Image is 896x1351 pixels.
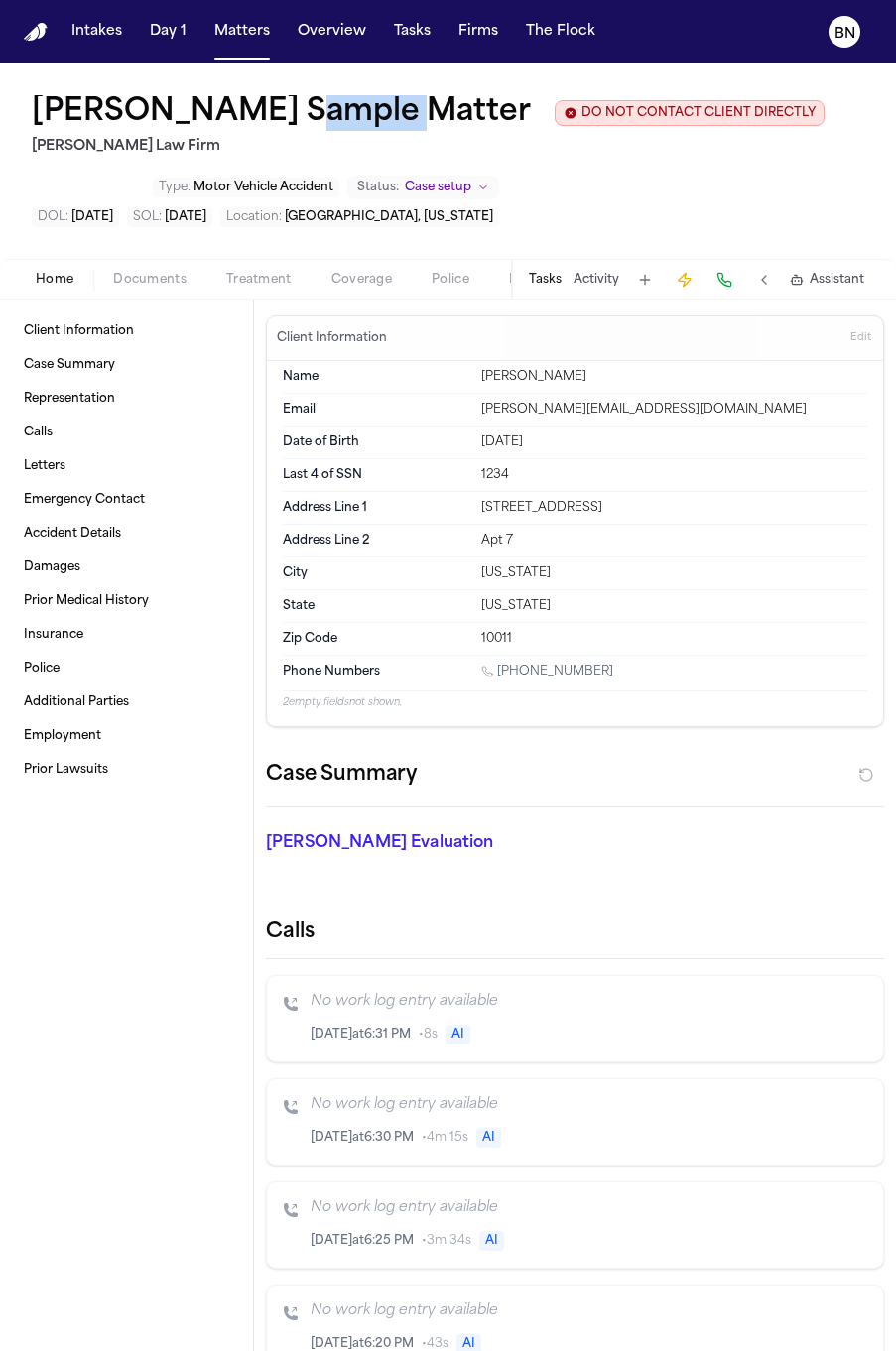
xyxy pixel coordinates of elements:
h2: Calls [266,919,884,946]
p: No work log entry available [311,1301,867,1321]
a: Home [24,23,48,42]
span: [DATE] at 6:30 PM [311,1130,414,1146]
button: Edit SOL: 2027-07-01 [127,207,212,227]
div: [PERSON_NAME] [481,369,867,385]
button: Edit DOL: 2025-07-01 [32,207,119,227]
span: [DATE] at 6:31 PM [311,1027,411,1043]
button: Overview [290,14,374,50]
span: Coverage [331,272,392,288]
span: [DATE] at 6:25 PM [311,1233,414,1249]
span: Edit [850,331,871,345]
button: Firms [450,14,506,50]
span: Phone Numbers [283,664,380,679]
dt: Address Line 2 [283,533,469,549]
div: [US_STATE] [481,598,867,614]
p: [PERSON_NAME] Evaluation [266,831,884,855]
a: Representation [16,383,237,415]
span: DOL : [38,211,68,223]
span: Motor Vehicle Accident [193,182,333,193]
button: Day 1 [142,14,194,50]
dt: Last 4 of SSN [283,467,469,483]
a: Employment [16,720,237,752]
div: [PERSON_NAME][EMAIL_ADDRESS][DOMAIN_NAME] [481,402,867,418]
dt: State [283,598,469,614]
div: [DATE] [481,434,867,450]
span: [GEOGRAPHIC_DATA], [US_STATE] [285,211,493,223]
button: Edit Type: Motor Vehicle Accident [153,178,339,197]
div: [US_STATE] [481,565,867,581]
button: Add Task [631,266,659,294]
span: AI [479,1231,504,1251]
span: • 3m 34s [422,1233,471,1249]
h2: [PERSON_NAME] Law Firm [32,135,825,159]
button: Intakes [64,14,130,50]
span: • 8s [419,1027,438,1043]
button: Tasks [529,272,562,288]
button: Make a Call [710,266,738,294]
a: Accident Details [16,518,237,550]
a: Insurance [16,619,237,651]
h1: [PERSON_NAME] Sample Matter [32,95,531,131]
span: DO NOT CONTACT CLIENT DIRECTLY [581,105,816,121]
dt: Email [283,402,469,418]
a: Letters [16,450,237,482]
button: Change status from Case setup [347,176,499,199]
button: Edit matter name [32,95,531,131]
span: AI [446,1025,470,1044]
a: Client Information [16,315,237,347]
button: Edit [844,322,877,354]
a: Prior Medical History [16,585,237,617]
button: Matters [206,14,278,50]
a: Police [16,653,237,684]
h2: Case Summary [266,759,417,791]
span: Treatment [226,272,292,288]
a: Call 1 (919) 710-0999 [481,664,613,679]
span: [DATE] [71,211,113,223]
span: Home [36,272,73,288]
span: [DATE] [165,211,206,223]
div: 1234 [481,467,867,483]
div: [STREET_ADDRESS] [481,500,867,516]
dt: Address Line 1 [283,500,469,516]
button: Activity [574,272,619,288]
span: Location : [226,211,282,223]
span: Status: [357,180,399,195]
a: Prior Lawsuits [16,754,237,786]
a: Additional Parties [16,686,237,718]
dt: City [283,565,469,581]
p: No work log entry available [311,1198,867,1218]
span: • 4m 15s [422,1130,468,1146]
a: Calls [16,417,237,448]
span: AI [476,1128,501,1148]
dt: Name [283,369,469,385]
dt: Zip Code [283,631,469,647]
dt: Date of Birth [283,434,469,450]
p: No work log entry available [311,1095,867,1115]
a: Damages [16,552,237,583]
button: The Flock [518,14,603,50]
span: Police [432,272,469,288]
span: SOL : [133,211,162,223]
button: Edit client contact restriction [555,100,825,126]
img: Finch Logo [24,23,48,42]
span: Type : [159,182,191,193]
a: Case Summary [16,349,237,381]
button: Create Immediate Task [671,266,699,294]
button: Tasks [386,14,439,50]
a: Emergency Contact [16,484,237,516]
button: Assistant [790,272,864,288]
span: Documents [113,272,187,288]
h3: Client Information [273,330,391,346]
div: Apt 7 [481,533,867,549]
p: 2 empty fields not shown. [283,695,867,710]
div: 10011 [481,631,867,647]
button: Edit Location: Raleigh, North Carolina [220,207,499,227]
span: Assistant [810,272,864,288]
